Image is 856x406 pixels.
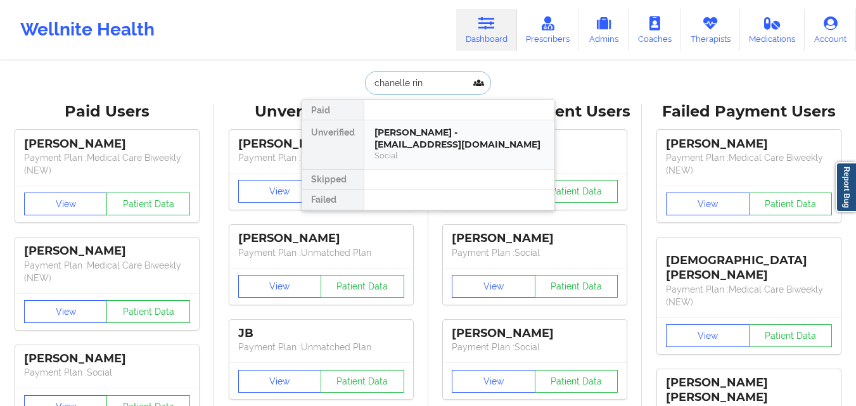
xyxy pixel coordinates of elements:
a: Prescribers [517,9,580,51]
button: Patient Data [749,324,833,347]
button: View [452,370,535,393]
div: Social [374,150,544,161]
p: Payment Plan : Medical Care Biweekly (NEW) [24,259,190,284]
div: [PERSON_NAME] [238,137,404,151]
a: Dashboard [456,9,517,51]
div: [PERSON_NAME] [238,231,404,246]
a: Therapists [681,9,740,51]
a: Report Bug [836,162,856,212]
button: Patient Data [321,275,404,298]
div: Skipped [302,170,364,190]
a: Account [805,9,856,51]
div: [PERSON_NAME] [24,244,190,258]
button: Patient Data [749,193,833,215]
div: [PERSON_NAME] [24,137,190,151]
div: Failed [302,190,364,210]
p: Payment Plan : Unmatched Plan [238,246,404,259]
button: Patient Data [535,370,618,393]
div: [PERSON_NAME] [PERSON_NAME] [666,376,832,405]
div: Paid [302,100,364,120]
div: [PERSON_NAME] [452,326,618,341]
div: [PERSON_NAME] [452,231,618,246]
button: View [238,180,322,203]
button: Patient Data [106,300,190,323]
p: Payment Plan : Unmatched Plan [238,341,404,353]
div: Paid Users [9,102,205,122]
p: Payment Plan : Social [452,246,618,259]
button: View [666,324,750,347]
div: [PERSON_NAME] [24,352,190,366]
p: Payment Plan : Medical Care Biweekly (NEW) [666,151,832,177]
button: View [452,275,535,298]
a: Medications [740,9,805,51]
button: Patient Data [106,193,190,215]
div: JB [238,326,404,341]
div: [PERSON_NAME] [666,137,832,151]
a: Coaches [629,9,681,51]
div: Unverified Users [223,102,419,122]
button: Patient Data [535,180,618,203]
button: View [238,370,322,393]
button: View [666,193,750,215]
button: View [24,300,108,323]
p: Payment Plan : Social [452,341,618,353]
div: Unverified [302,120,364,170]
button: Patient Data [321,370,404,393]
button: View [238,275,322,298]
div: [DEMOGRAPHIC_DATA][PERSON_NAME] [666,244,832,282]
p: Payment Plan : Unmatched Plan [238,151,404,164]
p: Payment Plan : Medical Care Biweekly (NEW) [24,151,190,177]
button: View [24,193,108,215]
div: Failed Payment Users [651,102,847,122]
p: Payment Plan : Medical Care Biweekly (NEW) [666,283,832,308]
p: Payment Plan : Social [24,366,190,379]
button: Patient Data [535,275,618,298]
div: [PERSON_NAME] - [EMAIL_ADDRESS][DOMAIN_NAME] [374,127,544,150]
a: Admins [579,9,629,51]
